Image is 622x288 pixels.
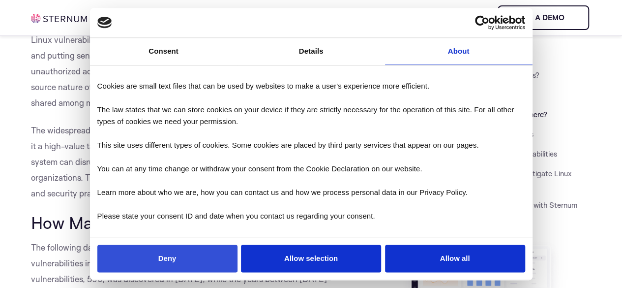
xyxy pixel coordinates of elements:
a: About [385,38,533,65]
button: Allow all [385,245,525,273]
a: Book a demo [498,5,589,30]
span: The following data, shared by [31,242,141,253]
a: Usercentrics Cookiebot - opens in a new window [439,15,525,30]
a: Details [237,38,385,65]
div: Cookies are small text files that can be used by websites to make a user's experience more effici... [92,68,530,234]
span: The widespread use of Linux in server environments and critical infrastructure makes it a high-va... [31,125,348,198]
span: Linux vulnerabilities can have far-reaching impacts, compromising system security and putting sen... [31,34,345,108]
img: logo [97,17,112,28]
span: How Many Linux Vulnerabilities Are There? [31,212,351,233]
img: sternum iot [31,14,87,23]
button: Allow selection [241,245,381,273]
img: sternum iot [568,14,576,22]
a: Consent [90,38,237,65]
button: Deny [97,245,237,273]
